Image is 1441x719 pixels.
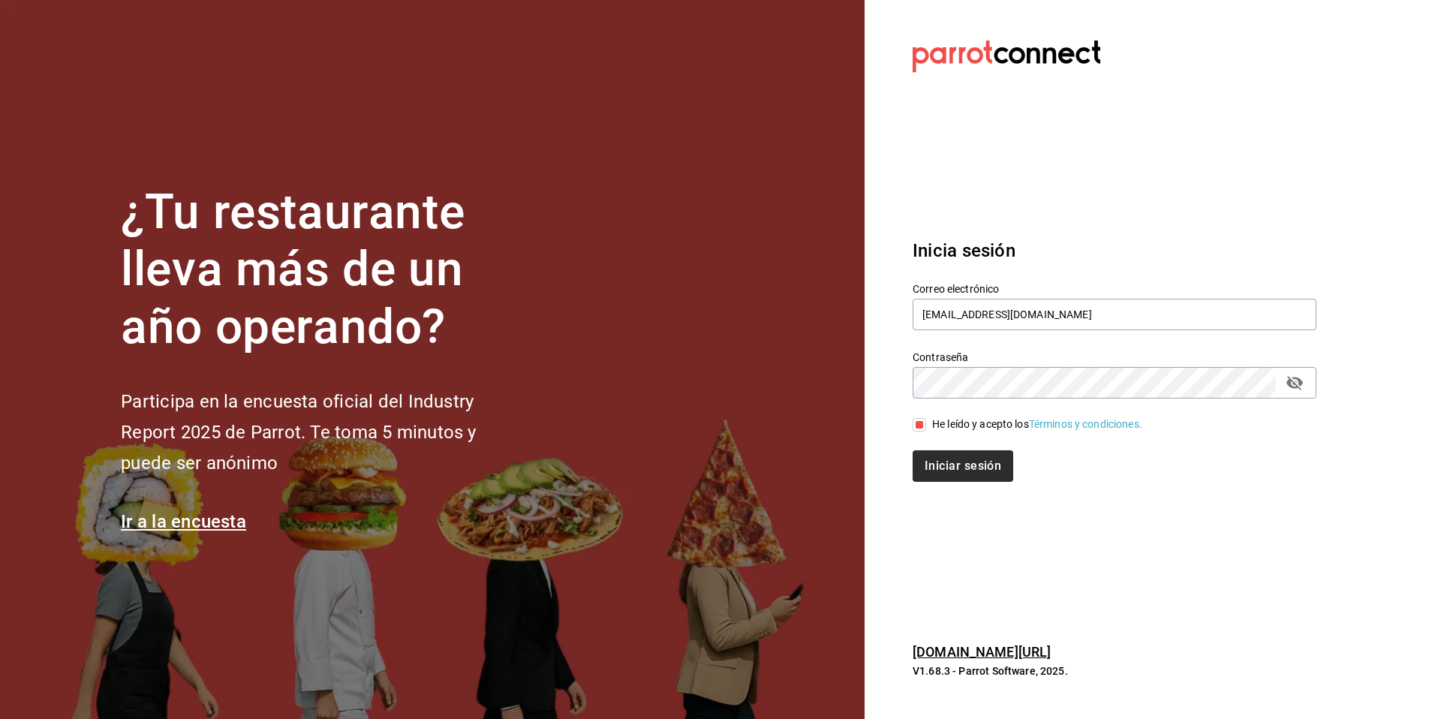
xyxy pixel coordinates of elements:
h3: Inicia sesión [913,237,1316,264]
a: Ir a la encuesta [121,511,246,532]
p: V1.68.3 - Parrot Software, 2025. [913,663,1316,678]
div: He leído y acepto los [932,417,1142,432]
a: Términos y condiciones. [1029,418,1142,430]
input: Ingresa tu correo electrónico [913,299,1316,330]
a: [DOMAIN_NAME][URL] [913,644,1051,660]
h2: Participa en la encuesta oficial del Industry Report 2025 de Parrot. Te toma 5 minutos y puede se... [121,387,526,478]
button: Iniciar sesión [913,450,1013,482]
button: passwordField [1282,370,1307,396]
label: Contraseña [913,351,1316,362]
label: Correo electrónico [913,283,1316,293]
h1: ¿Tu restaurante lleva más de un año operando? [121,184,526,356]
